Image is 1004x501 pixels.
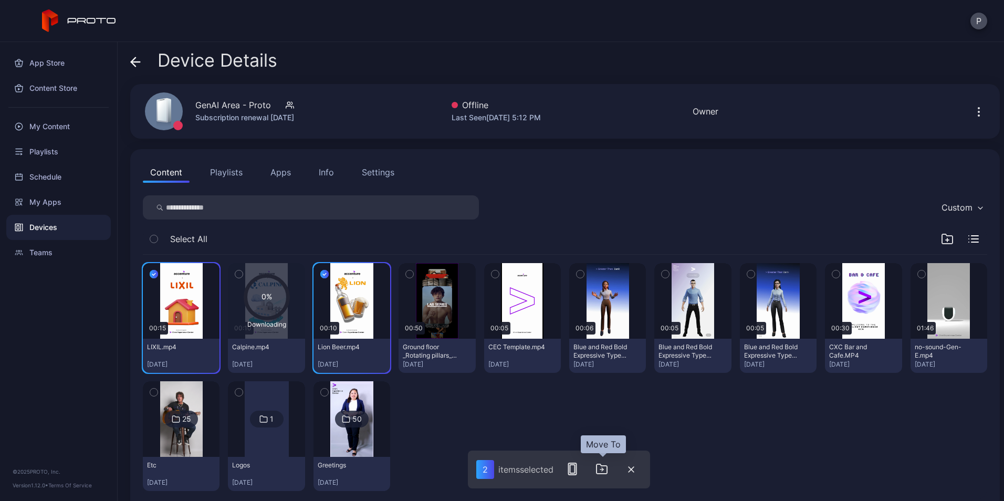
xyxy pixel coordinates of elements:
button: Apps [263,162,298,183]
a: My Content [6,114,111,139]
button: Info [311,162,341,183]
div: [DATE] [232,478,300,487]
button: Ground floor _Rotating pillars_ center screen.mp4[DATE] [399,339,475,373]
div: [DATE] [488,360,557,369]
button: Lion Beer.mp4[DATE] [313,339,390,373]
div: Custom [942,202,972,213]
button: Blue and Red Bold Expressive Type Gadgets Static Snapchat Snap Ad-3.mp4[DATE] [569,339,646,373]
div: [DATE] [403,360,471,369]
button: CXC Bar and Cafe.MP4[DATE] [825,339,902,373]
div: [DATE] [318,478,386,487]
span: Version 1.12.0 • [13,482,48,488]
div: [DATE] [915,360,983,369]
div: 50 [352,414,362,424]
button: Settings [354,162,402,183]
a: Teams [6,240,111,265]
a: App Store [6,50,111,76]
div: 2 [476,460,494,479]
div: Greetings [318,461,375,469]
div: [DATE] [147,360,215,369]
div: Lion Beer.mp4 [318,343,375,351]
div: Move To [581,435,626,453]
div: Settings [362,166,394,179]
button: Logos[DATE] [228,457,305,491]
button: Content [143,162,190,183]
div: 1 [270,414,274,424]
div: item s selected [498,464,553,475]
button: P [970,13,987,29]
div: © 2025 PROTO, Inc. [13,467,104,476]
button: Calpine.mp4[DATE] [228,339,305,373]
div: Logos [232,461,290,469]
div: Downloading [244,320,290,329]
text: 0% [262,292,272,301]
div: Info [319,166,334,179]
div: no-sound-Gen-E.mp4 [915,343,972,360]
div: [DATE] [573,360,642,369]
div: Ground floor _Rotating pillars_ center screen.mp4 [403,343,461,360]
button: Blue and Red Bold Expressive Type Gadgets Static Snapchat Snap Ad-2.mp4[DATE] [654,339,731,373]
div: Etc [147,461,205,469]
div: Last Seen [DATE] 5:12 PM [452,111,541,124]
span: Device Details [158,50,277,70]
button: CEC Template.mp4[DATE] [484,339,561,373]
div: [DATE] [318,360,386,369]
div: Blue and Red Bold Expressive Type Gadgets Static Snapchat Snap Ad-2.mp4 [658,343,716,360]
div: [DATE] [744,360,812,369]
div: CXC Bar and Cafe.MP4 [829,343,887,360]
div: Blue and Red Bold Expressive Type Gadgets Static Snapchat Snap Ad.mp4 [744,343,802,360]
div: GenAI Area - Proto [195,99,271,111]
div: [DATE] [232,360,300,369]
div: [DATE] [147,478,215,487]
div: Calpine.mp4 [232,343,290,351]
button: Blue and Red Bold Expressive Type Gadgets Static Snapchat Snap Ad.mp4[DATE] [740,339,817,373]
span: Select All [170,233,207,245]
button: Greetings[DATE] [313,457,390,491]
div: Owner [693,105,718,118]
a: Playlists [6,139,111,164]
a: My Apps [6,190,111,215]
a: Devices [6,215,111,240]
div: [DATE] [658,360,727,369]
div: LIXIL.mp4 [147,343,205,351]
a: Content Store [6,76,111,101]
div: Subscription renewal [DATE] [195,111,294,124]
button: LIXIL.mp4[DATE] [143,339,219,373]
a: Schedule [6,164,111,190]
button: Custom [936,195,987,220]
button: no-sound-Gen-E.mp4[DATE] [911,339,987,373]
div: CEC Template.mp4 [488,343,546,351]
div: Blue and Red Bold Expressive Type Gadgets Static Snapchat Snap Ad-3.mp4 [573,343,631,360]
button: Etc[DATE] [143,457,219,491]
div: 25 [182,414,191,424]
div: [DATE] [829,360,897,369]
button: Playlists [203,162,250,183]
div: Offline [452,99,541,111]
a: Terms Of Service [48,482,92,488]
